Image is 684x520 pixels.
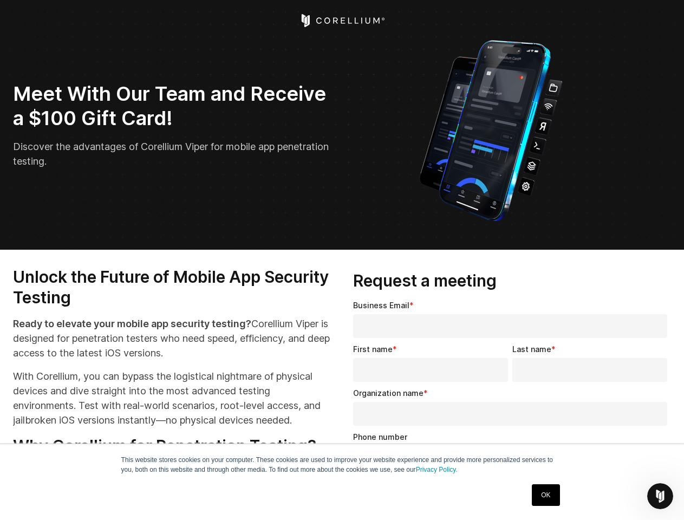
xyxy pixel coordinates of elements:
h2: Meet With Our Team and Receive a $100 Gift Card! [13,82,335,131]
a: Privacy Policy. [416,466,458,473]
strong: Ready to elevate your mobile app security testing? [13,318,251,329]
img: Corellium_VIPER_Hero_1_1x [409,35,572,224]
span: Business Email [353,301,409,310]
p: With Corellium, you can bypass the logistical nightmare of physical devices and dive straight int... [13,369,331,427]
a: OK [532,484,559,506]
h3: Unlock the Future of Mobile App Security Testing [13,267,331,308]
span: Discover the advantages of Corellium Viper for mobile app penetration testing. [13,141,329,167]
span: Organization name [353,388,424,398]
span: Last name [512,344,551,354]
h3: Request a meeting [353,271,672,291]
iframe: Intercom live chat [647,483,673,509]
span: First name [353,344,393,354]
p: This website stores cookies on your computer. These cookies are used to improve your website expe... [121,455,563,474]
h3: Why Corellium for Penetration Testing? [13,436,331,457]
a: Corellium Home [299,14,385,27]
span: Phone number [353,432,407,441]
p: Corellium Viper is designed for penetration testers who need speed, efficiency, and deep access t... [13,316,331,360]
